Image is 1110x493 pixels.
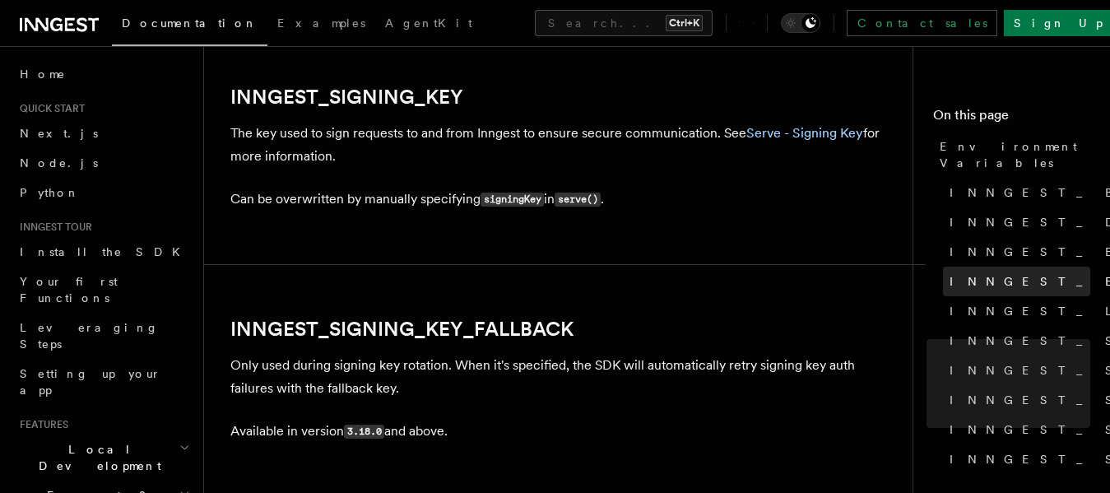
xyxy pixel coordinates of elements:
p: The key used to sign requests to and from Inngest to ensure secure communication. See for more in... [230,122,889,168]
a: INNGEST_SERVE_PATH [943,356,1090,385]
kbd: Ctrl+K [666,15,703,31]
a: INNGEST_SIGNING_KEY [943,385,1090,415]
span: Python [20,186,80,199]
code: 3.18.0 [344,425,384,439]
a: Examples [267,5,375,44]
span: Home [20,66,66,82]
span: Install the SDK [20,245,190,258]
span: Your first Functions [20,275,118,305]
span: Features [13,418,68,431]
button: Local Development [13,435,193,481]
a: INNGEST_SERVE_HOST [943,326,1090,356]
span: Next.js [20,127,98,140]
span: Setting up your app [20,367,161,397]
a: INNGEST_SIGNING_KEY_FALLBACK [943,415,1090,444]
p: Only used during signing key rotation. When it's specified, the SDK will automatically retry sign... [230,354,889,400]
a: INNGEST_EVENT_KEY [943,267,1090,296]
a: Python [13,178,193,207]
a: Leveraging Steps [13,313,193,359]
span: Leveraging Steps [20,321,159,351]
p: Can be overwritten by manually specifying in . [230,188,889,212]
a: INNGEST_DEV [943,207,1090,237]
h4: On this page [933,105,1090,132]
span: Local Development [13,441,179,474]
span: Inngest tour [13,221,92,234]
a: AgentKit [375,5,482,44]
a: Your first Functions [13,267,193,313]
a: INNGEST_SIGNING_KEY [230,86,463,109]
span: Documentation [122,16,258,30]
a: Documentation [112,5,267,46]
p: Available in version and above. [230,420,889,444]
a: Home [13,59,193,89]
a: Contact sales [847,10,997,36]
a: Install the SDK [13,237,193,267]
span: Quick start [13,102,85,115]
a: INNGEST_BASE_URL [943,178,1090,207]
span: Examples [277,16,365,30]
a: INNGEST_STREAMING [943,444,1090,474]
button: Search...Ctrl+K [535,10,713,36]
a: INNGEST_LOG_LEVEL [943,296,1090,326]
code: serve() [555,193,601,207]
span: Environment Variables [940,138,1090,171]
span: Node.js [20,156,98,170]
a: Environment Variables [933,132,1090,178]
a: Node.js [13,148,193,178]
span: AgentKit [385,16,472,30]
code: signingKey [481,193,544,207]
button: Toggle dark mode [781,13,820,33]
a: Setting up your app [13,359,193,405]
a: Next.js [13,119,193,148]
a: Serve - Signing Key [746,125,863,141]
a: INNGEST_ENV [943,237,1090,267]
a: INNGEST_SIGNING_KEY_FALLBACK [230,318,574,341]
